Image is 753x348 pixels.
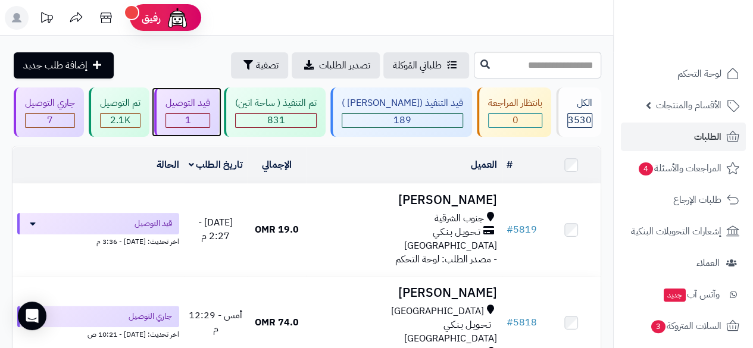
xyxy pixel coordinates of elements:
a: تم التنفيذ ( ساحة اتين) 831 [221,87,328,137]
div: Open Intercom Messenger [18,302,46,330]
a: قيد التوصيل 1 [152,87,221,137]
a: تاريخ الطلب [189,158,243,172]
span: لوحة التحكم [677,65,721,82]
div: 7 [26,114,74,127]
a: الحالة [157,158,179,172]
a: #5818 [507,315,537,330]
span: أمس - 12:29 م [189,308,242,336]
a: تحديثات المنصة [32,6,61,33]
img: logo-2.png [672,14,742,39]
span: العملاء [696,255,720,271]
div: قيد التوصيل [165,96,210,110]
div: قيد التنفيذ ([PERSON_NAME] ) [342,96,463,110]
div: 1 [166,114,210,127]
span: إشعارات التحويلات البنكية [631,223,721,240]
span: تـحـويـل بـنـكـي [443,318,491,332]
span: طلبات الإرجاع [673,192,721,208]
span: 831 [267,113,285,127]
span: # [507,222,513,237]
div: جاري التوصيل [25,96,75,110]
span: السلات المتروكة [650,318,721,334]
div: اخر تحديث: [DATE] - 3:36 م [17,234,179,247]
a: تصدير الطلبات [292,52,380,79]
h3: [PERSON_NAME] [311,193,497,207]
a: # [507,158,513,172]
a: جاري التوصيل 7 [11,87,86,137]
span: [GEOGRAPHIC_DATA] [404,331,497,346]
span: 4 [638,162,654,176]
span: إضافة طلب جديد [23,58,88,73]
div: 2053 [101,114,140,127]
span: [GEOGRAPHIC_DATA] [391,305,484,318]
a: لوحة التحكم [621,59,746,88]
a: إضافة طلب جديد [14,52,114,79]
a: المراجعات والأسئلة4 [621,154,746,183]
span: جاري التوصيل [129,311,172,322]
a: قيد التنفيذ ([PERSON_NAME] ) 189 [328,87,474,137]
a: إشعارات التحويلات البنكية [621,217,746,246]
div: 189 [342,114,463,127]
div: تم التوصيل [100,96,140,110]
span: 1 [185,113,191,127]
span: 19.0 OMR [255,222,299,237]
span: تصدير الطلبات [319,58,370,73]
a: الإجمالي [262,158,292,172]
a: طلبات الإرجاع [621,186,746,214]
a: طلباتي المُوكلة [383,52,469,79]
a: تم التوصيل 2.1K [86,87,152,137]
span: وآتس آب [663,286,720,303]
div: 831 [236,114,316,127]
button: تصفية [231,52,288,79]
a: الكل3530 [554,87,604,137]
a: بانتظار المراجعة 0 [474,87,554,137]
div: الكل [567,96,592,110]
td: - مصدر الطلب: لوحة التحكم [306,184,502,276]
span: 74.0 OMR [255,315,299,330]
div: 0 [489,114,542,127]
span: تـحـويـل بـنـكـي [433,225,480,239]
span: المراجعات والأسئلة [638,160,721,177]
span: تصفية [256,58,279,73]
span: جديد [664,289,686,302]
a: العملاء [621,249,746,277]
div: اخر تحديث: [DATE] - 10:21 ص [17,327,179,340]
span: # [507,315,513,330]
h3: [PERSON_NAME] [311,286,497,300]
div: بانتظار المراجعة [488,96,542,110]
span: 0 [513,113,518,127]
span: 189 [393,113,411,127]
span: الطلبات [694,128,721,145]
a: الطلبات [621,123,746,151]
span: 7 [47,113,53,127]
a: وآتس آبجديد [621,280,746,309]
span: [GEOGRAPHIC_DATA] [404,239,497,253]
a: العميل [471,158,497,172]
span: جنوب الشرقية [435,212,484,225]
span: 3530 [568,113,592,127]
img: ai-face.png [165,6,189,30]
span: الأقسام والمنتجات [656,97,721,114]
span: قيد التوصيل [135,218,172,230]
a: #5819 [507,222,537,237]
span: 2.1K [110,113,130,127]
span: [DATE] - 2:27 م [198,215,233,243]
span: 3 [651,319,666,334]
a: السلات المتروكة3 [621,312,746,340]
span: طلباتي المُوكلة [393,58,442,73]
div: تم التنفيذ ( ساحة اتين) [235,96,317,110]
span: رفيق [142,11,161,25]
